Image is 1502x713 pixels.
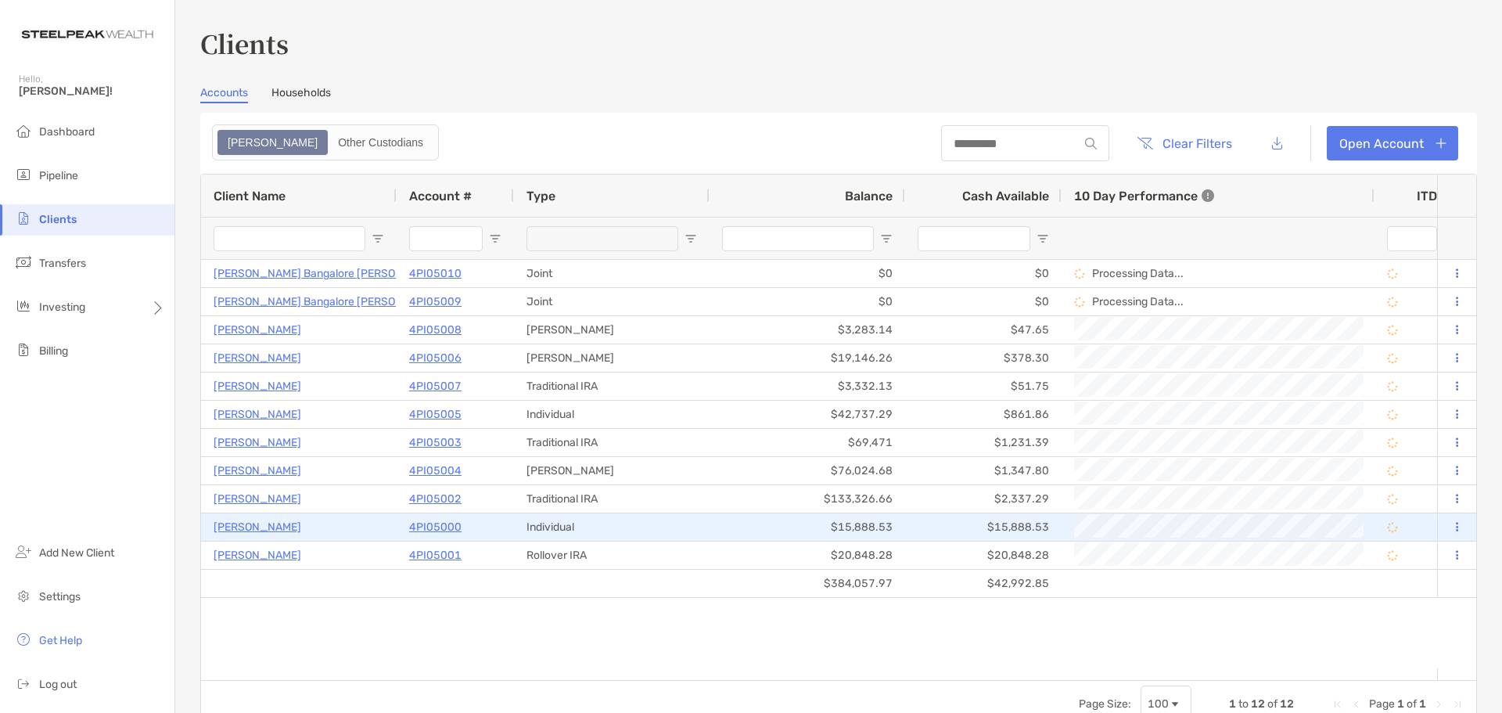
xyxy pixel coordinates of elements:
p: 4PI05001 [409,546,462,565]
span: of [1267,697,1277,711]
img: Processing Data icon [1387,409,1398,420]
a: [PERSON_NAME] [214,461,301,481]
a: [PERSON_NAME] [214,376,301,396]
span: 1 [1419,697,1426,711]
span: of [1407,697,1417,711]
div: $3,283.14 [710,316,905,344]
img: Processing Data icon [1387,550,1398,561]
div: $1,347.80 [905,457,1062,484]
button: Clear Filters [1125,126,1244,160]
div: Last Page [1451,698,1464,711]
img: get-help icon [14,630,33,649]
div: Joint [514,260,710,287]
div: $47.65 [905,316,1062,344]
div: Zoe [219,131,326,153]
span: Account # [409,189,472,203]
input: Balance Filter Input [722,226,874,251]
span: 1 [1229,697,1236,711]
div: $133,326.66 [710,485,905,513]
a: 4PI05008 [409,320,462,340]
div: $0 [905,260,1062,287]
img: Processing Data icon [1387,522,1398,533]
input: Cash Available Filter Input [918,226,1030,251]
div: 10 Day Performance [1074,175,1214,217]
p: 4PI05009 [409,292,462,311]
a: [PERSON_NAME] [214,517,301,537]
h3: Clients [200,25,1477,61]
div: [PERSON_NAME] [514,344,710,372]
p: [PERSON_NAME] [214,320,301,340]
a: [PERSON_NAME] [214,489,301,509]
button: Open Filter Menu [685,232,697,245]
input: Account # Filter Input [409,226,483,251]
button: Open Filter Menu [372,232,384,245]
span: 1 [1397,697,1404,711]
span: 12 [1251,697,1265,711]
a: 4PI05002 [409,489,462,509]
div: Next Page [1432,698,1445,711]
a: [PERSON_NAME] [214,405,301,424]
p: 4PI05010 [409,264,462,283]
div: Rollover IRA [514,542,710,569]
img: Processing Data icon [1387,494,1398,505]
a: 4PI05006 [409,348,462,368]
div: Traditional IRA [514,373,710,400]
img: Zoe Logo [19,6,156,63]
img: pipeline icon [14,165,33,184]
img: Processing Data icon [1387,297,1398,308]
div: $1,231.39 [905,429,1062,456]
a: 4PI05000 [409,517,462,537]
div: $20,848.28 [905,542,1062,569]
a: Accounts [200,86,248,103]
a: [PERSON_NAME] [214,433,301,452]
div: $3,332.13 [710,373,905,400]
div: $0 [710,288,905,315]
div: segmented control [212,124,439,160]
a: 4PI05005 [409,405,462,424]
img: Processing Data icon [1387,466,1398,477]
span: Settings [39,590,81,603]
p: [PERSON_NAME] [214,546,301,565]
p: Processing Data... [1092,295,1184,308]
img: input icon [1085,138,1097,149]
div: Traditional IRA [514,485,710,513]
span: Log out [39,678,77,691]
span: Add New Client [39,546,114,560]
span: Cash Available [962,189,1049,203]
a: Open Account [1327,126,1458,160]
div: Traditional IRA [514,429,710,456]
a: 4PI05004 [409,461,462,481]
img: dashboard icon [14,121,33,140]
span: 12 [1280,697,1294,711]
div: $42,737.29 [710,401,905,428]
div: Individual [514,513,710,541]
button: Open Filter Menu [1037,232,1049,245]
div: [PERSON_NAME] [514,316,710,344]
div: $378.30 [905,344,1062,372]
a: [PERSON_NAME] Bangalore [PERSON_NAME] [214,264,444,283]
img: billing icon [14,340,33,359]
img: investing icon [14,297,33,315]
img: logout icon [14,674,33,693]
div: $69,471 [710,429,905,456]
a: Households [271,86,331,103]
div: Page Size: [1079,697,1131,711]
a: [PERSON_NAME] [214,348,301,368]
div: Other Custodians [329,131,432,153]
span: Clients [39,213,77,226]
div: [PERSON_NAME] [514,457,710,484]
div: $20,848.28 [710,542,905,569]
span: Investing [39,301,85,314]
button: Open Filter Menu [880,232,893,245]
